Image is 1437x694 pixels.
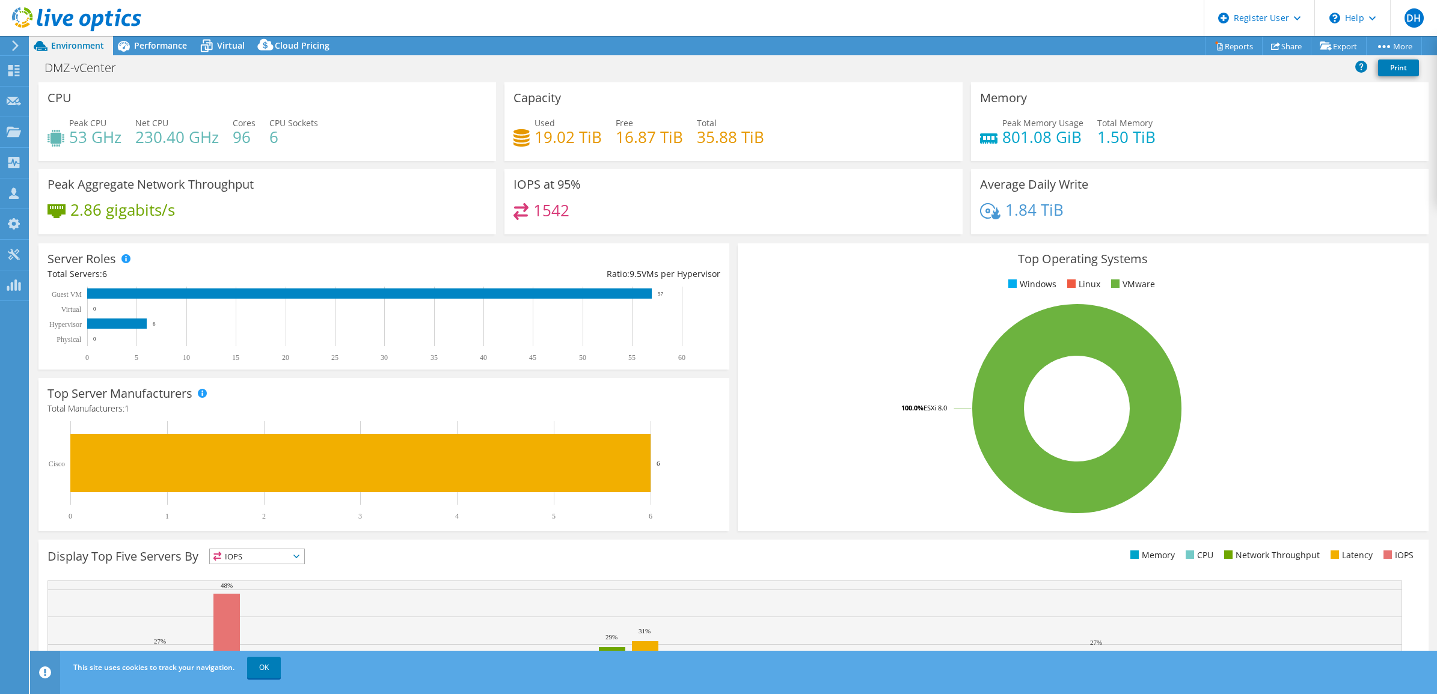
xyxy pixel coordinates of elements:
span: Peak Memory Usage [1002,117,1083,129]
tspan: 100.0% [901,403,924,412]
text: Cisco [49,460,65,468]
h3: Memory [980,91,1027,105]
span: Net CPU [135,117,168,129]
span: Total [697,117,717,129]
text: 57 [658,291,664,297]
h4: 2.86 gigabits/s [70,203,175,216]
h4: 1.84 TiB [1005,203,1064,216]
span: Used [535,117,555,129]
h4: 35.88 TiB [697,130,764,144]
a: Share [1262,37,1311,55]
h4: 6 [269,130,318,144]
tspan: ESXi 8.0 [924,403,947,412]
h4: Total Manufacturers: [47,402,720,415]
h4: 53 GHz [69,130,121,144]
li: IOPS [1380,549,1414,562]
h4: 801.08 GiB [1002,130,1083,144]
h3: Capacity [513,91,561,105]
text: 29% [605,633,617,641]
li: Latency [1328,549,1373,562]
span: 9.5 [630,268,642,279]
a: More [1366,37,1422,55]
text: 27% [154,638,166,645]
text: 10 [183,353,190,362]
span: Total Memory [1097,117,1153,129]
span: 1 [124,403,129,414]
span: IOPS [210,549,304,564]
h3: Top Server Manufacturers [47,387,192,400]
h4: 1542 [533,204,569,217]
li: CPU [1183,549,1213,562]
a: Reports [1205,37,1263,55]
h4: 96 [233,130,256,144]
a: Export [1311,37,1367,55]
span: Environment [51,40,104,51]
text: 0 [93,336,96,342]
h4: 1.50 TiB [1097,130,1156,144]
div: Ratio: VMs per Hypervisor [384,267,720,281]
text: 30 [381,353,388,362]
span: Cores [233,117,256,129]
h3: Top Operating Systems [747,252,1420,266]
text: 60 [678,353,685,362]
h3: IOPS at 95% [513,178,581,191]
h4: 230.40 GHz [135,130,219,144]
h1: DMZ-vCenter [39,61,135,75]
text: 35 [430,353,438,362]
text: 25 [331,353,339,362]
h3: CPU [47,91,72,105]
text: 15 [232,353,239,362]
text: 6 [649,512,652,520]
text: 4 [455,512,459,520]
text: Physical [57,335,81,344]
text: 1 [165,512,169,520]
span: Performance [134,40,187,51]
h3: Server Roles [47,252,116,266]
li: Windows [1005,278,1056,291]
text: 3 [358,512,362,520]
text: 48% [221,582,233,589]
h4: 19.02 TiB [535,130,602,144]
text: 55 [628,353,636,362]
text: 0 [85,353,89,362]
text: 6 [153,321,156,327]
text: 0 [93,306,96,312]
span: CPU Sockets [269,117,318,129]
li: VMware [1108,278,1155,291]
a: OK [247,657,281,678]
text: Guest VM [52,290,82,299]
li: Network Throughput [1221,549,1320,562]
text: 27% [1090,639,1102,646]
text: Virtual [61,305,82,314]
h4: 16.87 TiB [616,130,683,144]
text: 20 [282,353,289,362]
span: Peak CPU [69,117,106,129]
text: 0 [69,512,72,520]
h3: Average Daily Write [980,178,1088,191]
li: Memory [1127,549,1175,562]
h3: Peak Aggregate Network Throughput [47,178,254,191]
span: Virtual [217,40,245,51]
text: 2 [262,512,266,520]
text: Hypervisor [49,320,82,329]
text: 31% [639,627,651,635]
text: 40 [480,353,487,362]
text: 5 [135,353,138,362]
text: 6 [657,460,660,467]
text: 50 [579,353,586,362]
span: Free [616,117,633,129]
text: 45 [529,353,536,362]
span: Cloud Pricing [275,40,329,51]
a: Print [1378,59,1419,76]
span: DH [1405,8,1424,28]
svg: \n [1329,13,1340,23]
li: Linux [1064,278,1100,291]
span: 6 [102,268,107,279]
text: 5 [552,512,556,520]
span: This site uses cookies to track your navigation. [73,662,234,672]
div: Total Servers: [47,267,384,281]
